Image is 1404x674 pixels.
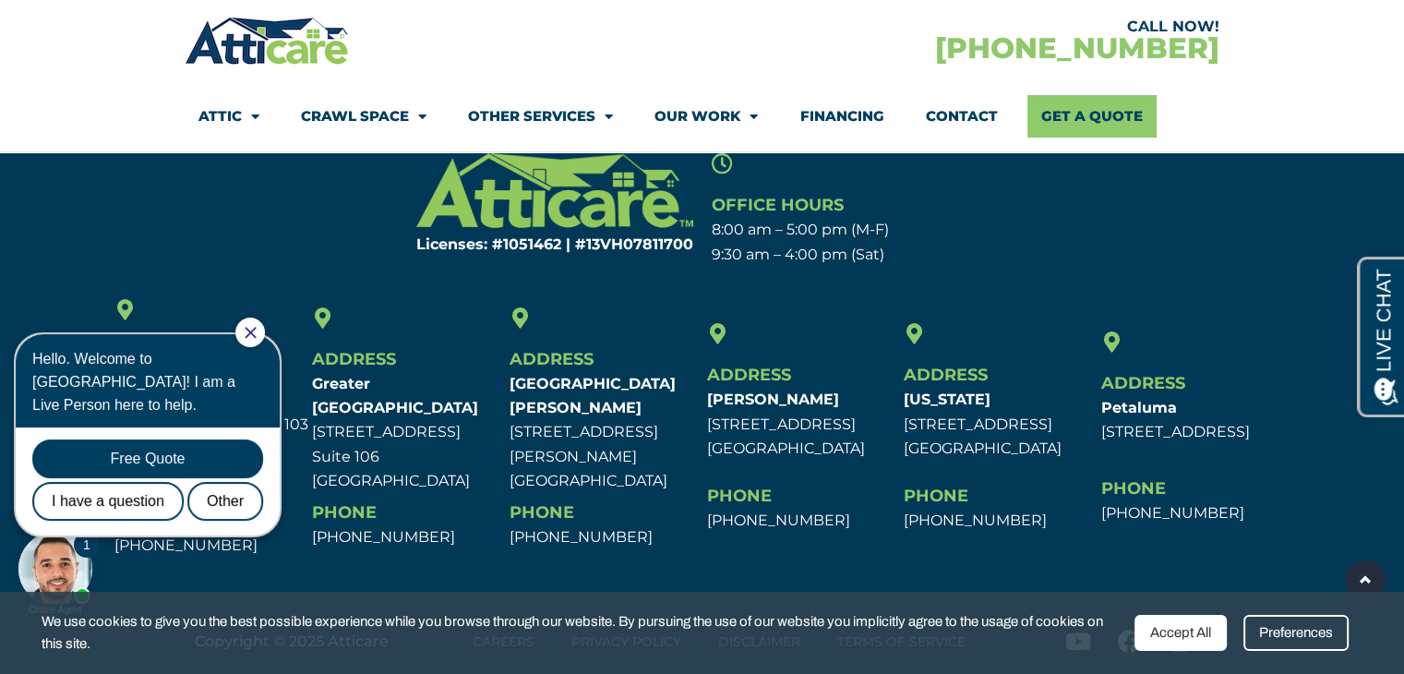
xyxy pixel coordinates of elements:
p: [STREET_ADDRESS] [1101,396,1290,445]
p: 8:00 am – 5:00 pm (M-F) 9:30 am – 4:00 pm (Sat) [712,218,1043,267]
div: Preferences [1243,615,1349,651]
span: Opens a chat window [45,15,149,38]
div: CALL NOW! [702,19,1218,34]
span: Phone [510,502,574,523]
div: Accept All [1134,615,1227,651]
a: Other Services [468,95,613,138]
p: [STREET_ADDRESS][PERSON_NAME] [GEOGRAPHIC_DATA] [510,372,698,493]
span: Office Hours [712,195,844,215]
p: [STREET_ADDRESS] [GEOGRAPHIC_DATA] [904,388,1092,461]
span: Phone [312,502,377,523]
span: Phone [1101,478,1166,499]
a: Our Work [654,95,758,138]
p: [STREET_ADDRESS] Suite 106 [GEOGRAPHIC_DATA] [312,372,500,493]
span: Phone [706,486,771,506]
a: Get A Quote [1027,95,1157,138]
span: Address [1101,373,1185,393]
span: Address [904,365,988,385]
span: Address [510,349,594,369]
span: Address [706,365,790,385]
iframe: Chat Invitation [9,316,305,619]
b: [US_STATE] [904,391,990,408]
b: [PERSON_NAME] [706,391,838,408]
a: Financing [799,95,883,138]
span: Address [312,349,396,369]
a: Crawl Space [301,95,426,138]
a: Contact [925,95,997,138]
p: [STREET_ADDRESS] [GEOGRAPHIC_DATA] [706,388,894,461]
span: We use cookies to give you the best possible experience while you browse through our website. By ... [42,610,1121,656]
span: Phone [904,486,968,506]
b: Greater [GEOGRAPHIC_DATA] [312,375,478,416]
b: Petaluma [1101,399,1177,416]
h6: Licenses: #1051462 | #13VH078117​00 [362,237,693,252]
a: Attic [198,95,259,138]
b: [GEOGRAPHIC_DATA][PERSON_NAME] [510,375,676,416]
nav: Menu [198,95,1205,138]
